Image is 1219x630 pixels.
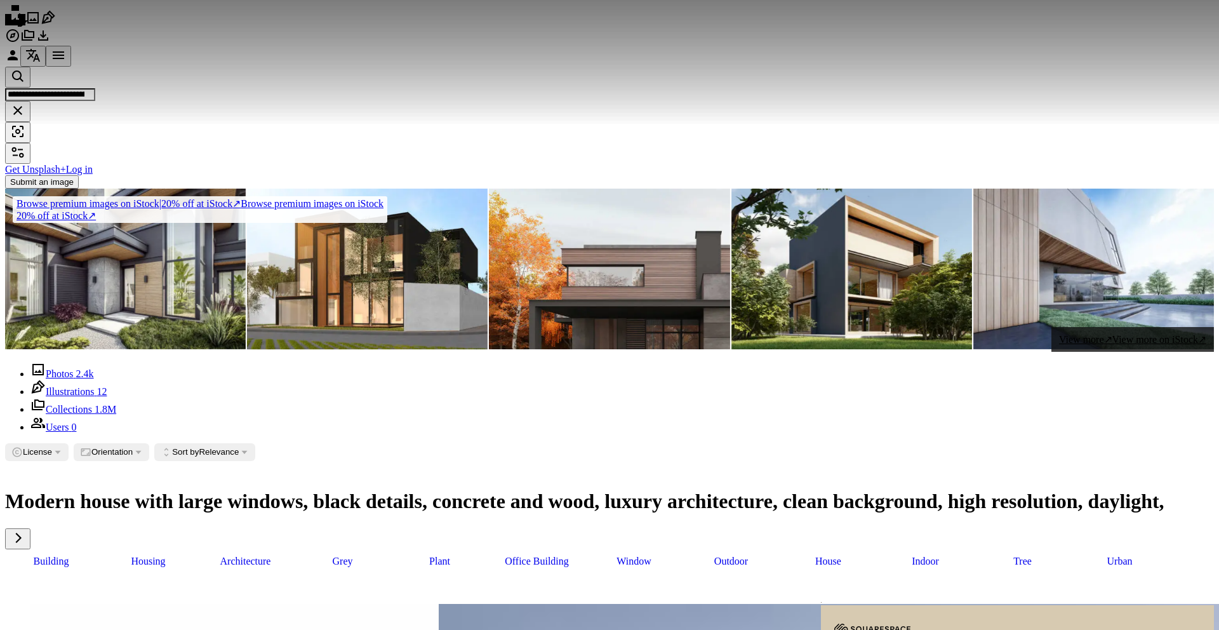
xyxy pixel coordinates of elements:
[879,549,971,573] a: indoor
[74,443,149,461] button: Orientation
[17,198,241,209] span: 20% off at iStock ↗
[5,54,20,65] a: Log in / Sign up
[5,101,30,122] button: Clear
[95,404,116,415] span: 1.8M
[30,368,94,379] a: Photos 2.4k
[36,34,51,45] a: Download History
[5,549,97,573] a: building
[489,189,729,349] img: Modern villa with wooden and black stone facade. Autumn concept.
[5,189,395,231] a: Browse premium images on iStock|20% off at iStock↗Browse premium images on iStock20% off at iStock↗
[25,17,41,27] a: Photos
[5,17,25,27] a: Home — Unsplash
[1051,327,1214,352] a: View more↗View more on iStock↗
[5,122,30,143] button: Visual search
[91,447,133,457] span: Orientation
[172,447,199,457] span: Sort by
[247,189,488,349] img: 3d rendering black modern house
[172,447,239,457] span: Relevance
[976,549,1069,573] a: tree
[5,490,1214,513] h1: Modern house with large windows, black details, concrete and wood, luxury architecture, clean bac...
[5,189,246,349] img: 3d rendering of modern twostory house with gray and wood accents daylight
[66,164,93,175] a: Log in
[154,443,255,461] button: Sort byRelevance
[46,46,71,67] button: Menu
[5,34,20,45] a: Explore
[5,143,30,164] button: Filters
[5,67,1214,143] form: Find visuals sitewide
[731,189,972,349] img: Large modern contemporary house in wood and concrete
[20,34,36,45] a: Collections
[588,549,680,573] a: window
[30,422,76,432] a: Users 0
[5,443,69,461] button: License
[685,549,777,573] a: outdoor
[76,368,94,379] span: 2.4k
[199,549,291,573] a: architecture
[71,422,76,432] span: 0
[102,549,194,573] a: housing
[20,46,46,67] button: Language
[5,175,79,189] button: Submit an image
[296,549,389,573] a: grey
[30,404,116,415] a: Collections 1.8M
[5,528,30,549] button: scroll list to the right
[491,549,583,573] a: office building
[1059,334,1112,345] span: View more ↗
[973,189,1214,349] img: Architectural 3D rendering illustration
[5,164,66,175] a: Get Unsplash+
[394,549,486,573] a: plant
[1074,549,1166,573] a: urban
[5,67,30,88] button: Search Unsplash
[782,549,874,573] a: house
[17,198,161,209] span: Browse premium images on iStock |
[97,386,107,397] span: 12
[30,386,107,397] a: Illustrations 12
[1112,334,1206,345] span: View more on iStock ↗
[23,447,52,457] span: License
[41,17,56,27] a: Illustrations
